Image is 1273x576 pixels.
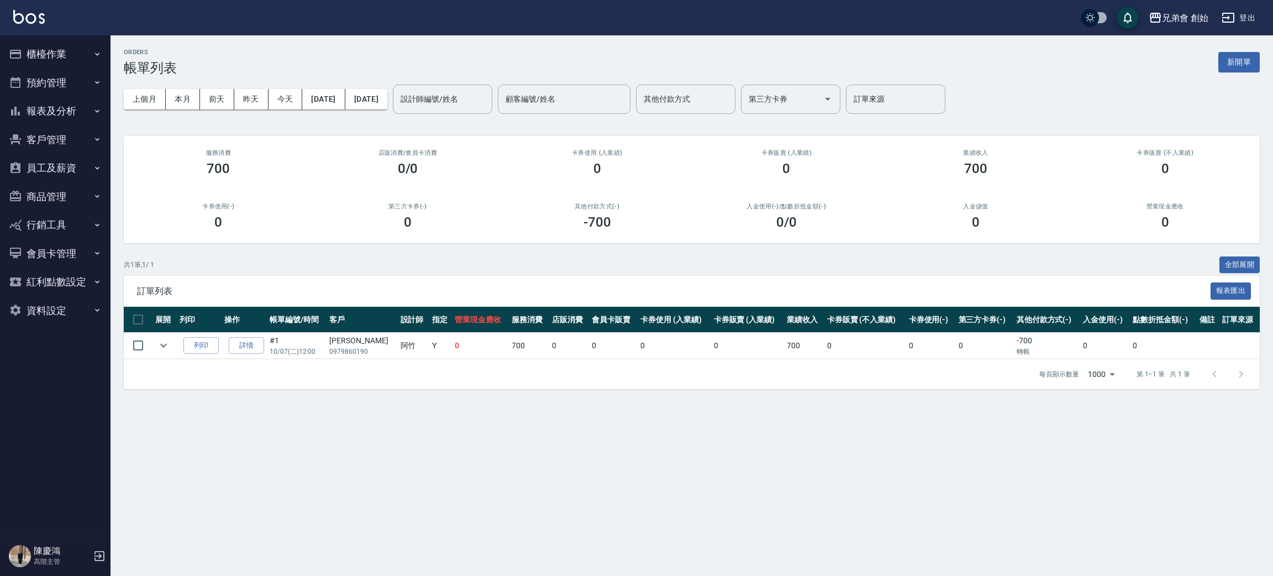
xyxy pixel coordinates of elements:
td: 0 [906,333,956,359]
th: 客戶 [327,307,397,333]
h3: 0 /0 [776,214,797,230]
button: Open [819,90,837,108]
th: 會員卡販賣 [589,307,638,333]
h3: 0 [214,214,222,230]
th: 帳單編號/時間 [267,307,327,333]
button: 本月 [166,89,200,109]
button: 列印 [183,337,219,354]
button: 前天 [200,89,234,109]
h2: 卡券販賣 (入業績) [705,149,868,156]
div: 兄弟會 創始 [1162,11,1208,25]
h3: 0 [1161,161,1169,176]
th: 列印 [177,307,222,333]
td: #1 [267,333,327,359]
button: 上個月 [124,89,166,109]
h3: 700 [207,161,230,176]
button: 會員卡管理 [4,239,106,268]
p: 每頁顯示數量 [1039,369,1079,379]
img: Logo [13,10,45,24]
th: 卡券販賣 (不入業績) [824,307,906,333]
button: [DATE] [302,89,345,109]
button: 櫃檯作業 [4,40,106,69]
div: [PERSON_NAME] [329,335,394,347]
h2: 營業現金應收 [1083,203,1246,210]
h3: 0 [593,161,601,176]
td: 0 [956,333,1014,359]
th: 訂單來源 [1219,307,1260,333]
button: 新開單 [1218,52,1260,72]
td: 阿竹 [398,333,429,359]
h3: -700 [583,214,611,230]
th: 卡券販賣 (入業績) [711,307,785,333]
th: 店販消費 [549,307,589,333]
th: 卡券使用(-) [906,307,956,333]
h3: 0 [404,214,412,230]
th: 業績收入 [784,307,824,333]
th: 第三方卡券(-) [956,307,1014,333]
h2: 卡券販賣 (不入業績) [1083,149,1246,156]
button: 紅利點數設定 [4,268,106,296]
td: 0 [452,333,509,359]
th: 備註 [1197,307,1220,333]
div: 1000 [1083,359,1119,389]
th: 設計師 [398,307,429,333]
img: Person [9,545,31,567]
td: 0 [1080,333,1130,359]
h2: 入金儲值 [895,203,1058,210]
h3: 700 [964,161,987,176]
th: 操作 [222,307,266,333]
td: 0 [638,333,711,359]
a: 新開單 [1218,56,1260,67]
h2: 店販消費 /會員卡消費 [327,149,490,156]
h5: 陳慶鴻 [34,546,90,557]
td: 0 [549,333,589,359]
h2: 其他付款方式(-) [515,203,678,210]
td: 0 [589,333,638,359]
p: 共 1 筆, 1 / 1 [124,260,154,270]
td: 0 [824,333,906,359]
button: 資料設定 [4,296,106,325]
th: 入金使用(-) [1080,307,1130,333]
td: 0 [1130,333,1197,359]
button: 行銷工具 [4,211,106,239]
td: 700 [784,333,824,359]
h3: 0 [972,214,980,230]
p: 10/07 (二) 12:00 [270,347,324,357]
p: 轉帳 [1017,347,1078,357]
button: 兄弟會 創始 [1144,7,1213,29]
a: 報表匯出 [1211,285,1251,296]
button: 今天 [269,89,303,109]
td: Y [429,333,453,359]
a: 詳情 [229,337,264,354]
button: 報表匯出 [1211,282,1251,300]
th: 展開 [152,307,177,333]
th: 指定 [429,307,453,333]
button: 全部展開 [1219,256,1260,274]
h3: 服務消費 [137,149,300,156]
th: 營業現金應收 [452,307,509,333]
h3: 0/0 [398,161,418,176]
h3: 帳單列表 [124,60,177,76]
td: 700 [509,333,549,359]
h3: 0 [782,161,790,176]
h2: ORDERS [124,49,177,56]
h2: 入金使用(-) /點數折抵金額(-) [705,203,868,210]
button: 昨天 [234,89,269,109]
td: -700 [1014,333,1081,359]
p: 高階主管 [34,557,90,567]
p: 第 1–1 筆 共 1 筆 [1137,369,1190,379]
button: 商品管理 [4,182,106,211]
button: [DATE] [345,89,387,109]
button: 報表及分析 [4,97,106,125]
th: 服務消費 [509,307,549,333]
span: 訂單列表 [137,286,1211,297]
h2: 第三方卡券(-) [327,203,490,210]
button: 客戶管理 [4,125,106,154]
button: 登出 [1217,8,1260,28]
h3: 0 [1161,214,1169,230]
p: 0979860190 [329,347,394,357]
button: expand row [155,337,172,354]
h2: 卡券使用 (入業績) [515,149,678,156]
th: 卡券使用 (入業績) [638,307,711,333]
td: 0 [711,333,785,359]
